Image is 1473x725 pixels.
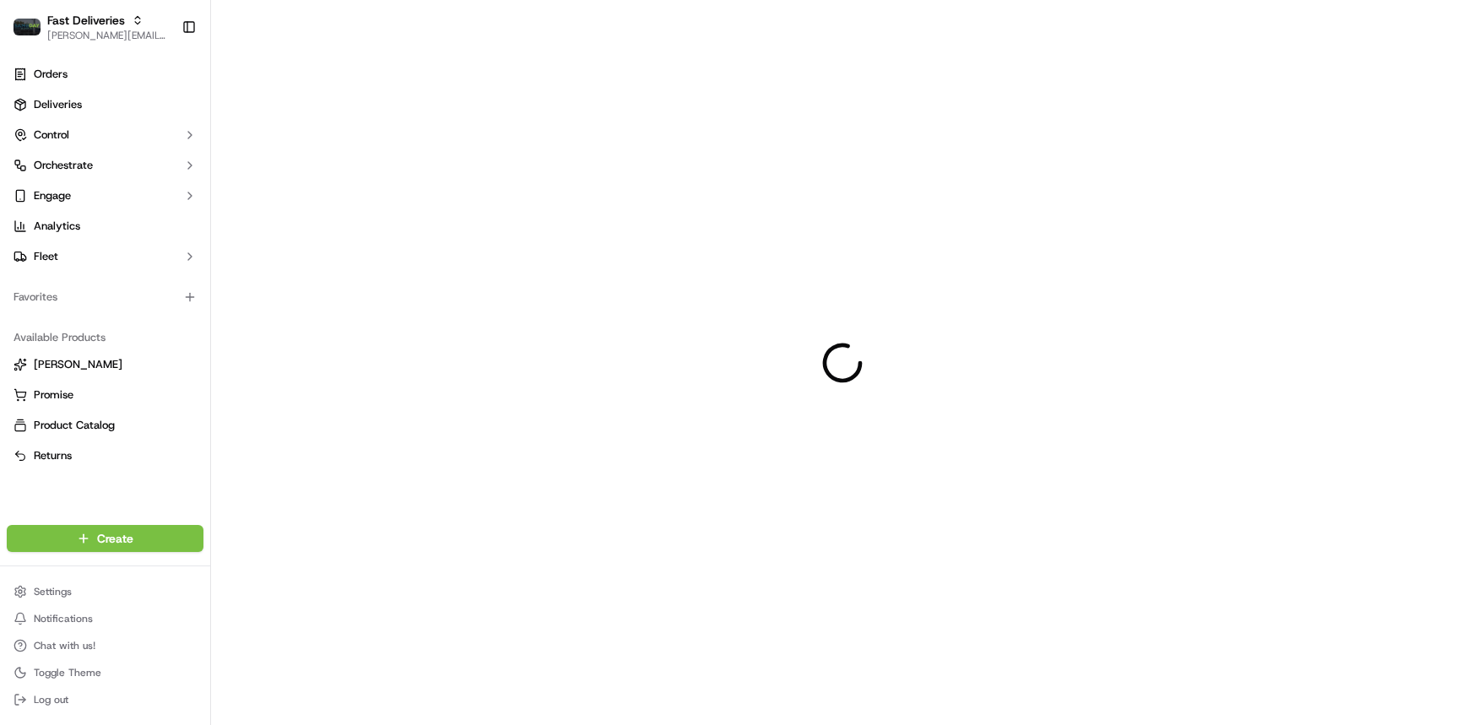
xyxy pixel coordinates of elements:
[14,448,197,463] a: Returns
[7,688,203,711] button: Log out
[7,634,203,657] button: Chat with us!
[34,127,69,143] span: Control
[14,418,197,433] a: Product Catalog
[34,97,82,112] span: Deliveries
[7,607,203,630] button: Notifications
[7,122,203,149] button: Control
[7,7,175,47] button: Fast DeliveriesFast Deliveries[PERSON_NAME][EMAIL_ADDRESS][PERSON_NAME][DOMAIN_NAME]
[7,152,203,179] button: Orchestrate
[7,61,203,88] a: Orders
[34,612,93,625] span: Notifications
[7,243,203,270] button: Fleet
[34,639,95,652] span: Chat with us!
[7,442,203,469] button: Returns
[34,585,72,598] span: Settings
[34,387,73,403] span: Promise
[7,351,203,378] button: [PERSON_NAME]
[7,284,203,311] div: Favorites
[14,357,197,372] a: [PERSON_NAME]
[47,12,125,29] button: Fast Deliveries
[34,188,71,203] span: Engage
[14,19,41,35] img: Fast Deliveries
[7,91,203,118] a: Deliveries
[7,661,203,684] button: Toggle Theme
[34,67,68,82] span: Orders
[34,249,58,264] span: Fleet
[7,213,203,240] a: Analytics
[7,580,203,603] button: Settings
[7,525,203,552] button: Create
[47,29,168,42] button: [PERSON_NAME][EMAIL_ADDRESS][PERSON_NAME][DOMAIN_NAME]
[34,666,101,679] span: Toggle Theme
[34,693,68,706] span: Log out
[34,448,72,463] span: Returns
[7,412,203,439] button: Product Catalog
[7,324,203,351] div: Available Products
[34,357,122,372] span: [PERSON_NAME]
[34,418,115,433] span: Product Catalog
[7,182,203,209] button: Engage
[34,219,80,234] span: Analytics
[97,530,133,547] span: Create
[14,387,197,403] a: Promise
[34,158,93,173] span: Orchestrate
[7,381,203,408] button: Promise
